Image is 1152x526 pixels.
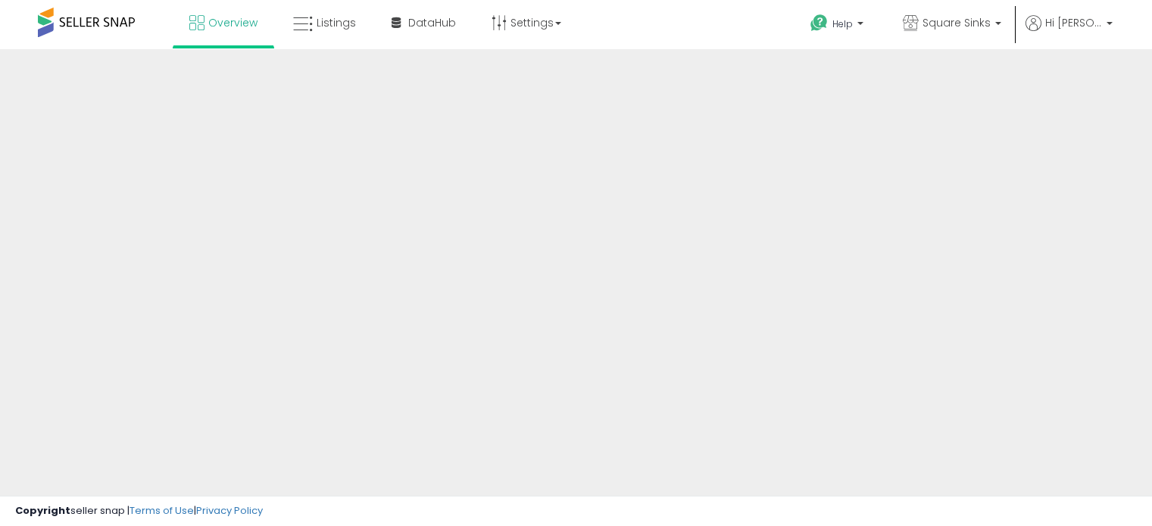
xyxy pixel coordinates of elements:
span: Square Sinks [923,15,991,30]
a: Privacy Policy [196,503,263,518]
a: Hi [PERSON_NAME] [1026,15,1113,49]
span: Overview [208,15,258,30]
a: Terms of Use [130,503,194,518]
div: seller snap | | [15,504,263,518]
a: Help [798,2,879,49]
strong: Copyright [15,503,70,518]
span: Listings [317,15,356,30]
i: Get Help [810,14,829,33]
span: Help [832,17,853,30]
span: Hi [PERSON_NAME] [1045,15,1102,30]
span: DataHub [408,15,456,30]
